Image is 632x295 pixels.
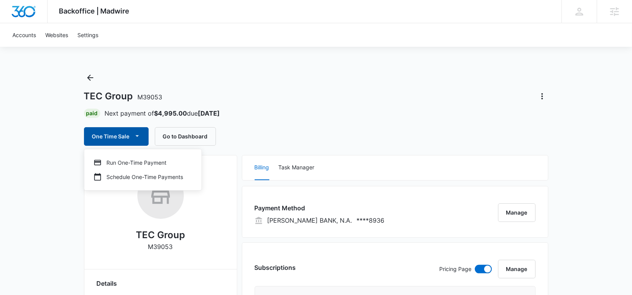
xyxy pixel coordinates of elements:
[84,72,96,84] button: Back
[59,7,130,15] span: Backoffice | Madwire
[255,263,296,272] h3: Subscriptions
[84,90,163,102] h1: TEC Group
[136,228,185,242] h2: TEC Group
[8,23,41,47] a: Accounts
[105,109,220,118] p: Next payment of due
[498,203,536,222] button: Manage
[440,265,472,273] p: Pricing Page
[84,155,202,170] button: Run One-Time Payment
[267,216,352,225] p: [PERSON_NAME] BANK, N.A.
[138,93,163,101] span: M39053
[84,127,149,146] button: One Time Sale
[41,23,73,47] a: Websites
[84,109,100,118] div: Paid
[279,155,315,180] button: Task Manager
[154,109,187,117] strong: $4,995.00
[198,109,220,117] strong: [DATE]
[255,155,269,180] button: Billing
[94,159,183,167] div: Run One-Time Payment
[148,242,173,251] p: M39053
[73,23,103,47] a: Settings
[536,90,548,102] button: Actions
[94,173,183,181] div: Schedule One-Time Payments
[97,279,117,288] span: Details
[255,203,385,213] h3: Payment Method
[155,127,216,146] button: Go to Dashboard
[498,260,536,278] button: Manage
[84,170,202,184] button: Schedule One-Time Payments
